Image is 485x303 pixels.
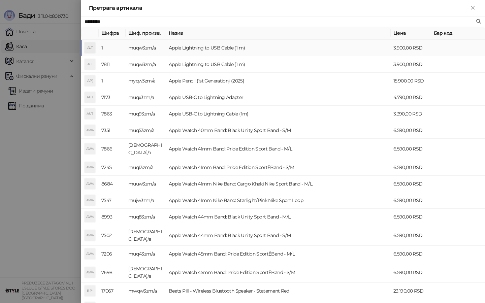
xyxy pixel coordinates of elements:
[99,283,126,299] td: 17067
[99,246,126,262] td: 7206
[126,246,166,262] td: muq43zm/a
[85,162,95,173] div: AW4
[391,225,431,246] td: 6.590,00 RSD
[85,285,95,296] div: BP-
[391,139,431,159] td: 6.590,00 RSD
[391,122,431,139] td: 6.590,00 RSD
[85,59,95,70] div: ALT
[126,122,166,139] td: muq53zm/a
[99,27,126,40] th: Шифра
[166,89,391,106] td: Apple USB-C to Lightning Adapter
[166,283,391,299] td: Beats Pill - Wireless Bluetooth Speaker - Statement Red
[391,56,431,73] td: 3.900,00 RSD
[391,192,431,209] td: 6.590,00 RSD
[391,176,431,192] td: 6.590,00 RSD
[99,225,126,246] td: 7502
[431,27,485,40] th: Бар код
[126,225,166,246] td: [DEMOGRAPHIC_DATA]/a
[166,139,391,159] td: Apple Watch 41mm Band: Pride Edition Sport Band - M/L
[126,283,166,299] td: mwqw3zm/a
[99,192,126,209] td: 7547
[99,209,126,225] td: 8993
[99,89,126,106] td: 7173
[391,209,431,225] td: 6.590,00 RSD
[391,106,431,122] td: 3.390,00 RSD
[126,89,166,106] td: muqx3zm/a
[126,192,166,209] td: mujw3zm/a
[99,40,126,56] td: 1
[89,4,469,12] div: Претрага артикала
[85,108,95,119] div: AUT
[469,4,477,12] button: Close
[85,211,95,222] div: AW4
[166,176,391,192] td: Apple Watch 41mm Nike Band: Cargo Khaki Nike Sport Band - M/L
[166,56,391,73] td: Apple Lightning to USB Cable (1 m)
[126,56,166,73] td: muqw3zm/a
[99,106,126,122] td: 7863
[166,159,391,176] td: Apple Watch 41mm Band: Pride Edition SportÊBand - S/M
[85,230,95,241] div: AW4
[99,73,126,89] td: 1
[126,40,166,56] td: muqw3zm/a
[126,209,166,225] td: muq83zm/a
[99,56,126,73] td: 7811
[126,73,166,89] td: myqw3zm/a
[166,27,391,40] th: Назив
[85,267,95,278] div: AW4
[99,139,126,159] td: 7866
[166,262,391,283] td: Apple Watch 45mm Band: Pride Edition SportÊBand - S/M
[99,122,126,139] td: 7351
[391,262,431,283] td: 6.590,00 RSD
[166,209,391,225] td: Apple Watch 44mm Band: Black Unity Sport Band - M/L
[99,262,126,283] td: 7698
[391,283,431,299] td: 23.190,00 RSD
[126,176,166,192] td: muuw3zm/a
[85,125,95,136] div: AW4
[85,178,95,189] div: AW4
[166,106,391,122] td: Apple USB-C to Lightning Cable (1m)
[85,248,95,259] div: AW4
[85,143,95,154] div: AW4
[391,159,431,176] td: 6.590,00 RSD
[391,27,431,40] th: Цена
[99,159,126,176] td: 7245
[126,262,166,283] td: [DEMOGRAPHIC_DATA]/a
[85,92,95,103] div: AUT
[391,40,431,56] td: 3.900,00 RSD
[126,106,166,122] td: muq93zm/a
[166,225,391,246] td: Apple Watch 44mm Band: Black Unity Sport Band - S/M
[126,139,166,159] td: [DEMOGRAPHIC_DATA]/a
[166,246,391,262] td: Apple Watch 45mm Band: Pride Edition SportÊBand - M/L
[85,195,95,206] div: AW4
[391,73,431,89] td: 15.900,00 RSD
[166,192,391,209] td: Apple Watch 41mm Nike Band: Starlight/Pink Nike Sport Loop
[85,75,95,86] div: AP(
[99,176,126,192] td: 8684
[391,89,431,106] td: 4.790,00 RSD
[126,27,166,40] th: Шиф. произв.
[166,122,391,139] td: Apple Watch 40mm Band: Black Unity Sport Band - S/M
[391,246,431,262] td: 6.590,00 RSD
[85,42,95,53] div: ALT
[166,73,391,89] td: Apple Pencil (1st Generation) (2025)
[126,159,166,176] td: muq13zm/a
[166,40,391,56] td: Apple Lightning to USB Cable (1 m)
